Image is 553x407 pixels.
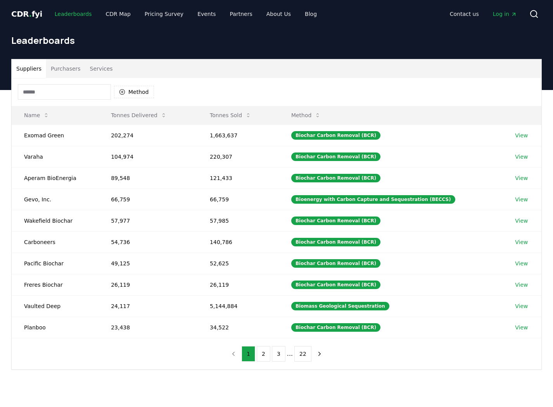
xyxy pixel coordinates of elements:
[197,189,279,210] td: 66,759
[99,295,197,317] td: 24,117
[12,167,99,189] td: Aperam BioEnergia
[493,10,517,18] span: Log in
[197,210,279,231] td: 57,985
[11,34,542,47] h1: Leaderboards
[48,7,98,21] a: Leaderboards
[12,253,99,274] td: Pacific Biochar
[291,152,380,161] div: Biochar Carbon Removal (BCR)
[197,146,279,167] td: 220,307
[291,195,455,204] div: Bioenergy with Carbon Capture and Sequestration (BECCS)
[12,317,99,338] td: Planboo
[12,274,99,295] td: Freres Biochar
[515,260,528,267] a: View
[12,146,99,167] td: Varaha
[291,216,380,225] div: Biochar Carbon Removal (BCR)
[48,7,323,21] nav: Main
[18,107,55,123] button: Name
[12,295,99,317] td: Vaulted Deep
[99,146,197,167] td: 104,974
[11,9,42,19] span: CDR fyi
[287,349,293,359] li: ...
[515,217,528,225] a: View
[197,231,279,253] td: 140,786
[11,9,42,19] a: CDR.fyi
[515,153,528,161] a: View
[105,107,173,123] button: Tonnes Delivered
[99,125,197,146] td: 202,274
[99,274,197,295] td: 26,119
[515,196,528,203] a: View
[100,7,137,21] a: CDR Map
[197,274,279,295] td: 26,119
[285,107,327,123] button: Method
[291,131,380,140] div: Biochar Carbon Removal (BCR)
[12,125,99,146] td: Exomad Green
[197,253,279,274] td: 52,625
[197,125,279,146] td: 1,663,637
[197,295,279,317] td: 5,144,884
[444,7,523,21] nav: Main
[515,132,528,139] a: View
[313,346,326,362] button: next page
[242,346,255,362] button: 1
[138,7,190,21] a: Pricing Survey
[444,7,485,21] a: Contact us
[191,7,222,21] a: Events
[515,302,528,310] a: View
[85,59,118,78] button: Services
[46,59,85,78] button: Purchasers
[99,253,197,274] td: 49,125
[291,302,389,310] div: Biomass Geological Sequestration
[12,210,99,231] td: Wakefield Biochar
[299,7,323,21] a: Blog
[515,174,528,182] a: View
[12,59,46,78] button: Suppliers
[291,281,380,289] div: Biochar Carbon Removal (BCR)
[515,324,528,331] a: View
[487,7,523,21] a: Log in
[114,86,154,98] button: Method
[29,9,32,19] span: .
[272,346,285,362] button: 3
[12,189,99,210] td: Gevo, Inc.
[99,189,197,210] td: 66,759
[257,346,270,362] button: 2
[197,167,279,189] td: 121,433
[260,7,297,21] a: About Us
[515,281,528,289] a: View
[204,107,257,123] button: Tonnes Sold
[291,174,380,182] div: Biochar Carbon Removal (BCR)
[12,231,99,253] td: Carboneers
[224,7,259,21] a: Partners
[291,323,380,332] div: Biochar Carbon Removal (BCR)
[294,346,311,362] button: 22
[515,238,528,246] a: View
[99,317,197,338] td: 23,438
[99,167,197,189] td: 89,548
[99,210,197,231] td: 57,977
[99,231,197,253] td: 54,736
[291,259,380,268] div: Biochar Carbon Removal (BCR)
[291,238,380,246] div: Biochar Carbon Removal (BCR)
[197,317,279,338] td: 34,522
